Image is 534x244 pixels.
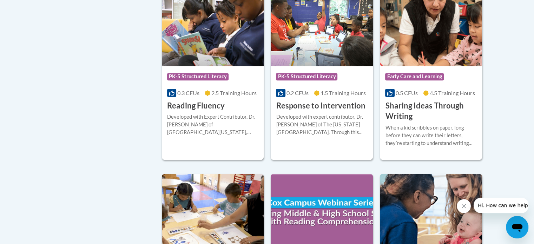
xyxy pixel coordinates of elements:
span: PK-5 Structured Literacy [167,73,229,80]
iframe: Message from company [474,198,528,213]
span: 0.5 CEUs [396,90,418,96]
span: PK-5 Structured Literacy [276,73,337,80]
div: When a kid scribbles on paper, long before they can write their letters, theyʹre starting to unde... [385,124,477,147]
span: 2.5 Training Hours [211,90,257,96]
span: Hi. How can we help? [4,5,57,11]
span: 0.3 CEUs [177,90,199,96]
h3: Sharing Ideas Through Writing [385,100,477,122]
div: Developed with Expert Contributor, Dr. [PERSON_NAME] of [GEOGRAPHIC_DATA][US_STATE], [GEOGRAPHIC_... [167,113,259,136]
iframe: Close message [457,199,471,213]
span: 4.5 Training Hours [430,90,475,96]
div: Developed with expert contributor, Dr. [PERSON_NAME] of The [US_STATE][GEOGRAPHIC_DATA]. Through ... [276,113,368,136]
h3: Response to Intervention [276,100,365,111]
span: Early Care and Learning [385,73,444,80]
span: 0.2 CEUs [286,90,309,96]
span: 1.5 Training Hours [321,90,366,96]
iframe: Button to launch messaging window [506,216,528,238]
h3: Reading Fluency [167,100,225,111]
